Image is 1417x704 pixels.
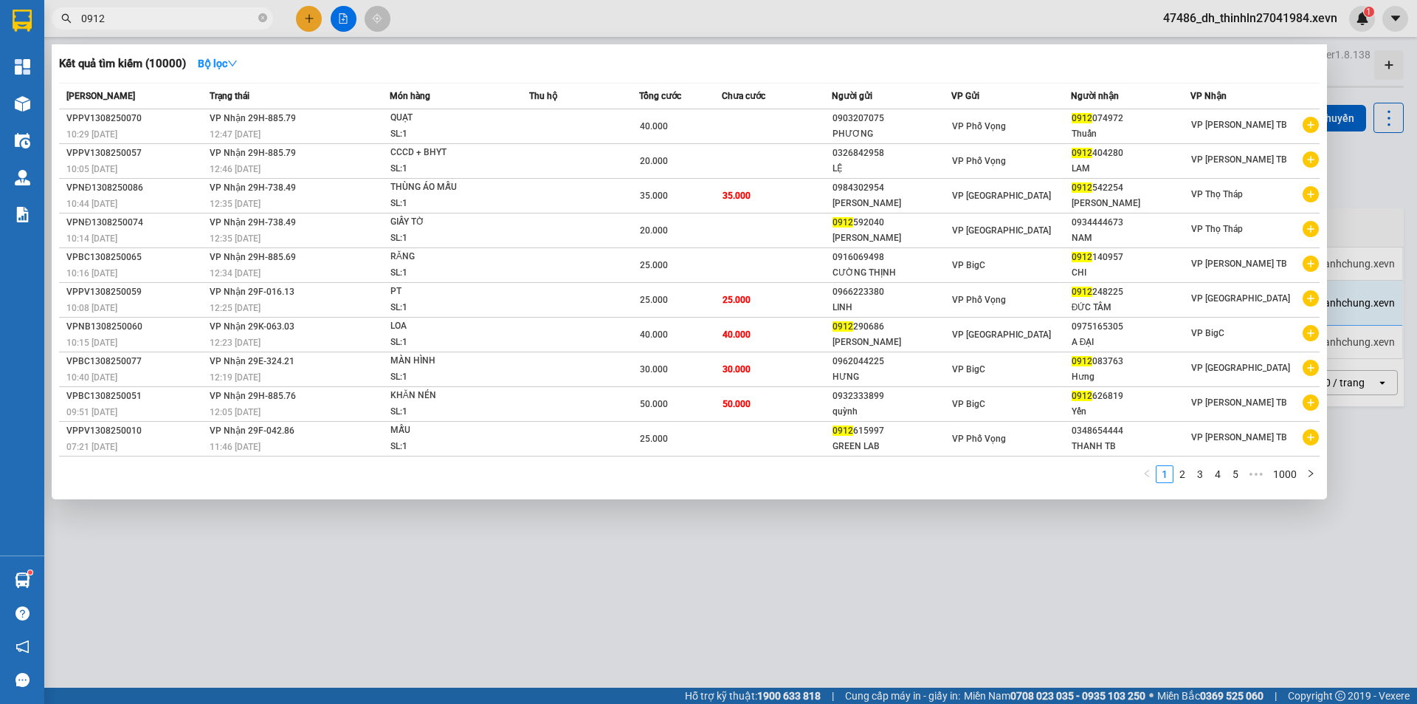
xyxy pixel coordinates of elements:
[66,389,205,404] div: VPBC1308250051
[18,18,92,92] img: logo.jpg
[258,13,267,22] span: close-circle
[66,268,117,278] span: 10:16 [DATE]
[210,303,261,313] span: 12:25 [DATE]
[210,199,261,209] span: 12:35 [DATE]
[640,399,668,409] span: 50.000
[210,233,261,244] span: 12:35 [DATE]
[186,52,249,75] button: Bộ lọcdown
[832,230,951,246] div: [PERSON_NAME]
[258,12,267,26] span: close-circle
[210,252,296,262] span: VP Nhận 29H-885.69
[210,217,296,228] span: VP Nhận 29H-738.49
[1072,113,1092,123] span: 0912
[390,91,430,101] span: Món hàng
[1303,117,1319,133] span: plus-circle
[723,191,751,201] span: 35.000
[640,295,668,305] span: 25.000
[1269,466,1301,482] a: 1000
[1072,230,1190,246] div: NAM
[1174,466,1190,482] a: 2
[1072,161,1190,177] div: LAM
[723,329,751,340] span: 40.000
[15,640,30,654] span: notification
[951,91,979,101] span: VP Gửi
[28,570,32,575] sup: 1
[1227,466,1244,482] a: 5
[1072,287,1092,297] span: 0912
[1303,429,1319,445] span: plus-circle
[390,318,501,335] div: LOA
[1303,394,1319,411] span: plus-circle
[1156,465,1173,483] li: 1
[1210,466,1226,482] a: 4
[832,91,872,101] span: Người gửi
[832,126,951,142] div: PHƯƠNG
[1209,465,1227,483] li: 4
[61,13,72,24] span: search
[210,356,294,366] span: VP Nhận 29E-324.21
[390,335,501,351] div: SL: 1
[832,389,951,404] div: 0932333899
[723,295,751,305] span: 25.000
[198,58,238,69] strong: Bộ lọc
[210,113,296,123] span: VP Nhận 29H-885.79
[210,182,296,193] span: VP Nhận 29H-738.49
[66,372,117,383] span: 10:40 [DATE]
[66,442,117,452] span: 07:21 [DATE]
[390,180,501,196] div: THÙNG ÁO MẪU
[1191,328,1224,338] span: VP BigC
[1072,319,1190,335] div: 0975165305
[1072,215,1190,230] div: 0934444673
[81,10,255,27] input: Tìm tên, số ĐT hoặc mã đơn
[1071,91,1119,101] span: Người nhận
[66,303,117,313] span: 10:08 [DATE]
[1072,369,1190,385] div: Hưng
[1138,465,1156,483] button: left
[1072,182,1092,193] span: 0912
[723,399,751,409] span: 50.000
[390,423,501,439] div: MẪU
[1190,91,1227,101] span: VP Nhận
[1303,186,1319,202] span: plus-circle
[1191,154,1287,165] span: VP [PERSON_NAME] TB
[66,164,117,174] span: 10:05 [DATE]
[1244,465,1268,483] li: Next 5 Pages
[832,180,951,196] div: 0984302954
[640,225,668,236] span: 20.000
[1227,465,1244,483] li: 5
[1306,469,1315,478] span: right
[832,111,951,126] div: 0903207075
[138,55,617,73] li: Hotline: 19001155
[66,250,205,265] div: VPBC1308250065
[952,434,1006,444] span: VP Phố Vọng
[723,364,751,375] span: 30.000
[1173,465,1191,483] li: 2
[1072,250,1190,265] div: 140957
[832,196,951,211] div: [PERSON_NAME]
[832,354,951,369] div: 0962044225
[390,196,501,212] div: SL: 1
[1268,465,1302,483] li: 1000
[952,225,1051,236] span: VP [GEOGRAPHIC_DATA]
[1191,465,1209,483] li: 3
[1072,146,1190,161] div: 404280
[210,372,261,383] span: 12:19 [DATE]
[390,214,501,230] div: GIẤY TỜ
[66,91,135,101] span: [PERSON_NAME]
[1192,466,1208,482] a: 3
[15,673,30,687] span: message
[640,156,668,166] span: 20.000
[1072,354,1190,369] div: 083763
[639,91,681,101] span: Tổng cước
[952,156,1006,166] span: VP Phố Vọng
[1303,151,1319,168] span: plus-circle
[832,284,951,300] div: 0966223380
[640,434,668,444] span: 25.000
[390,110,501,126] div: QUẠT
[15,96,30,112] img: warehouse-icon
[1072,356,1092,366] span: 0912
[1072,148,1092,158] span: 0912
[832,319,951,335] div: 290686
[66,354,205,369] div: VPBC1308250077
[1303,325,1319,341] span: plus-circle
